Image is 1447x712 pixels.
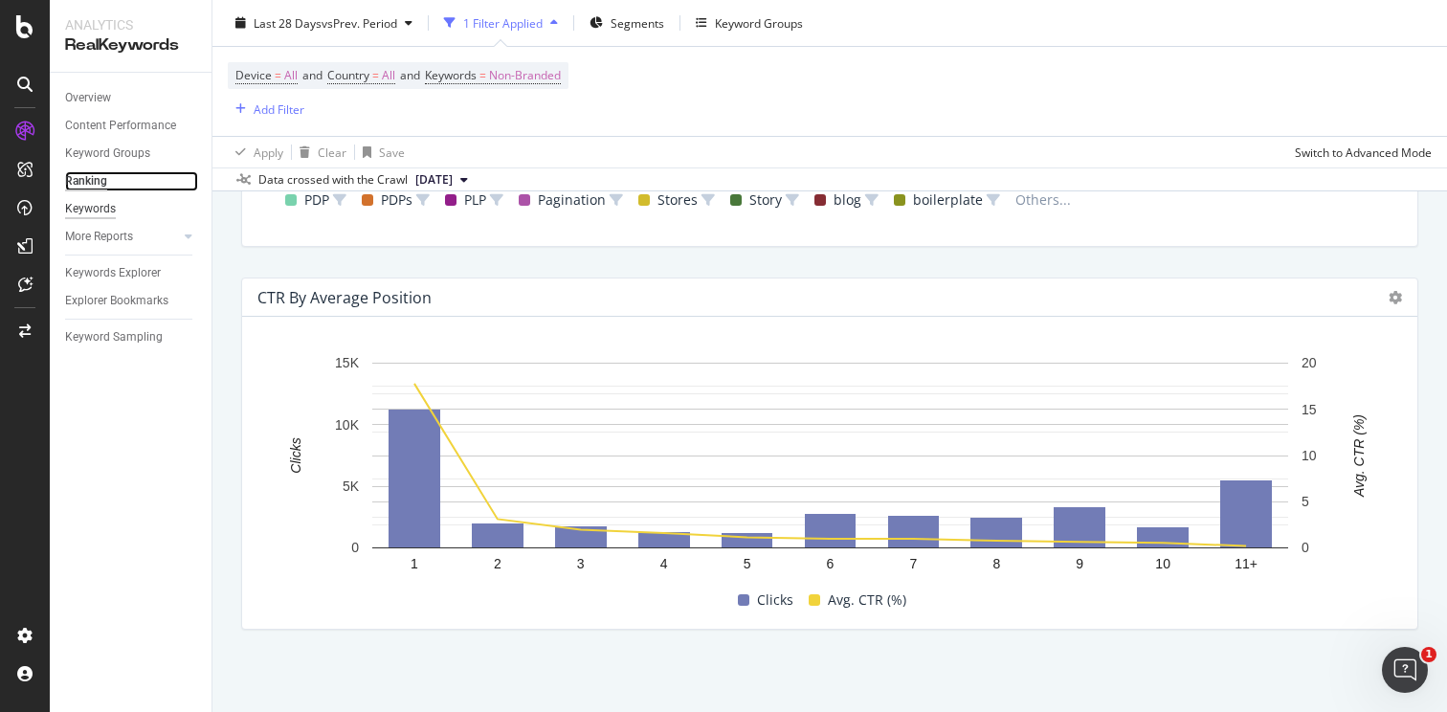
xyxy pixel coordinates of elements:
[65,34,196,56] div: RealKeywords
[65,199,198,219] a: Keywords
[284,62,298,89] span: All
[65,116,198,136] a: Content Performance
[228,98,304,121] button: Add Filter
[235,67,272,83] span: Device
[228,8,420,38] button: Last 28 DaysvsPrev. Period
[828,589,906,612] span: Avg. CTR (%)
[1295,144,1432,160] div: Switch to Advanced Mode
[1155,556,1170,571] text: 10
[351,541,359,556] text: 0
[65,171,107,191] div: Ranking
[65,327,198,347] a: Keyword Sampling
[408,168,476,191] button: [DATE]
[1421,647,1436,662] span: 1
[65,144,150,164] div: Keyword Groups
[489,62,561,89] span: Non-Branded
[65,144,198,164] a: Keyword Groups
[65,88,198,108] a: Overview
[1302,356,1317,371] text: 20
[411,556,418,571] text: 1
[335,417,360,433] text: 10K
[582,8,672,38] button: Segments
[1235,556,1258,571] text: 11+
[715,14,803,31] div: Keyword Groups
[1008,189,1079,211] span: Others...
[834,189,861,211] span: blog
[611,14,664,31] span: Segments
[1302,541,1309,556] text: 0
[65,291,198,311] a: Explorer Bookmarks
[288,438,303,474] text: Clicks
[65,227,133,247] div: More Reports
[436,8,566,38] button: 1 Filter Applied
[335,356,360,371] text: 15K
[1382,647,1428,693] iframe: Intercom live chat
[913,189,983,211] span: boilerplate
[327,67,369,83] span: Country
[744,556,751,571] text: 5
[494,556,501,571] text: 2
[65,227,179,247] a: More Reports
[65,171,198,191] a: Ranking
[65,199,116,219] div: Keywords
[258,171,408,189] div: Data crossed with the Crawl
[65,15,196,34] div: Analytics
[827,556,835,571] text: 6
[292,137,346,167] button: Clear
[400,67,420,83] span: and
[464,189,486,211] span: PLP
[382,62,395,89] span: All
[65,263,161,283] div: Keywords Explorer
[379,144,405,160] div: Save
[65,116,176,136] div: Content Performance
[992,556,1000,571] text: 8
[749,189,782,211] span: Story
[257,288,432,307] div: CTR By Average Position
[254,100,304,117] div: Add Filter
[65,263,198,283] a: Keywords Explorer
[415,171,453,189] span: 2025 Aug. 17th
[302,67,323,83] span: and
[372,67,379,83] span: =
[254,14,322,31] span: Last 28 Days
[1076,556,1083,571] text: 9
[257,353,1402,585] svg: A chart.
[660,556,668,571] text: 4
[381,189,412,211] span: PDPs
[657,189,698,211] span: Stores
[343,478,360,494] text: 5K
[355,137,405,167] button: Save
[304,189,329,211] span: PDP
[65,327,163,347] div: Keyword Sampling
[757,589,793,612] span: Clicks
[1287,137,1432,167] button: Switch to Advanced Mode
[577,556,585,571] text: 3
[688,8,811,38] button: Keyword Groups
[1351,414,1367,498] text: Avg. CTR (%)
[318,144,346,160] div: Clear
[65,291,168,311] div: Explorer Bookmarks
[65,88,111,108] div: Overview
[910,556,918,571] text: 7
[254,144,283,160] div: Apply
[425,67,477,83] span: Keywords
[538,189,606,211] span: Pagination
[322,14,397,31] span: vs Prev. Period
[275,67,281,83] span: =
[1302,448,1317,463] text: 10
[228,137,283,167] button: Apply
[1302,495,1309,510] text: 5
[1302,402,1317,417] text: 15
[479,67,486,83] span: =
[463,14,543,31] div: 1 Filter Applied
